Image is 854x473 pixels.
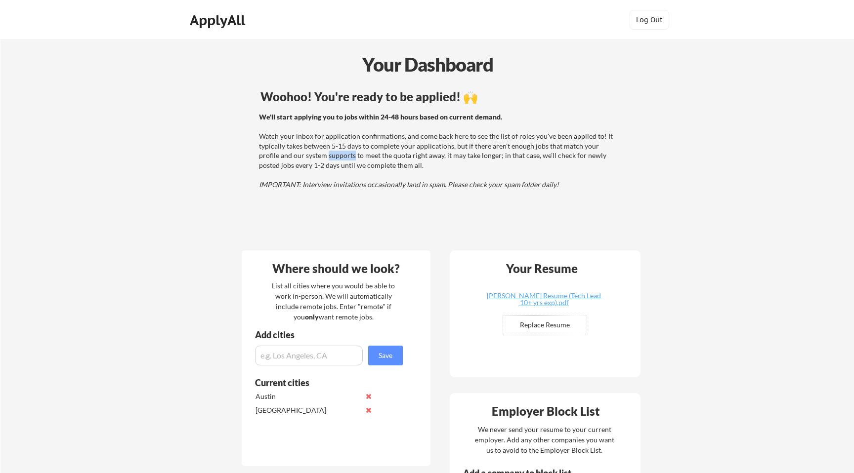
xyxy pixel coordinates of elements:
div: Employer Block List [454,405,638,417]
div: Your Resume [493,263,591,275]
button: Log Out [630,10,669,30]
div: We never send your resume to your current employer. Add any other companies you want us to avoid ... [474,424,615,455]
em: IMPORTANT: Interview invitations occasionally land in spam. Please check your spam folder daily! [259,180,559,189]
button: Save [368,346,403,365]
strong: We'll start applying you to jobs within 24-48 hours based on current demand. [259,113,502,121]
div: [GEOGRAPHIC_DATA] [256,405,360,415]
div: Add cities [255,330,405,339]
div: Your Dashboard [1,50,854,79]
div: Where should we look? [244,263,428,275]
div: ApplyAll [190,12,248,29]
div: Austin [256,392,360,401]
div: List all cities where you would be able to work in-person. We will automatically include remote j... [265,280,401,322]
div: Watch your inbox for application confirmations, and come back here to see the list of roles you'v... [259,112,615,190]
input: e.g. Los Angeles, CA [255,346,363,365]
div: [PERSON_NAME] Resume (Tech Lead 10+ yrs exp).pdf [485,292,602,306]
div: Woohoo! You're ready to be applied! 🙌 [260,91,617,103]
strong: only [305,313,319,321]
a: [PERSON_NAME] Resume (Tech Lead 10+ yrs exp).pdf [485,292,602,308]
div: Current cities [255,378,392,387]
